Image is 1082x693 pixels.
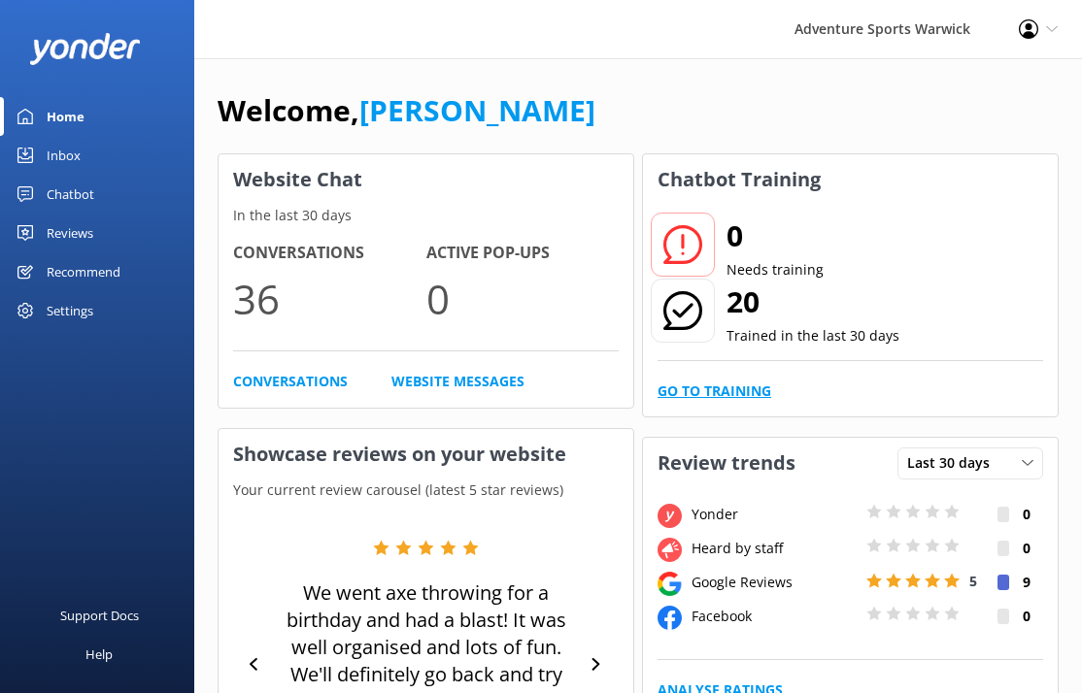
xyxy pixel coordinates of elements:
div: Settings [47,291,93,330]
h3: Website Chat [219,154,633,205]
p: 36 [233,266,426,331]
h2: 20 [727,279,899,325]
span: Last 30 days [907,452,1001,474]
a: Conversations [233,371,348,392]
h4: Conversations [233,241,426,266]
div: Help [85,635,113,674]
div: Heard by staff [687,538,862,559]
p: Your current review carousel (latest 5 star reviews) [219,479,633,501]
div: Recommend [47,252,120,291]
h4: Active Pop-ups [426,241,620,266]
p: Trained in the last 30 days [727,325,899,346]
a: Website Messages [391,371,524,392]
h4: 0 [1009,504,1043,525]
h3: Showcase reviews on your website [219,429,633,479]
h4: 9 [1009,572,1043,593]
div: Yonder [687,504,862,525]
div: Inbox [47,136,81,175]
a: [PERSON_NAME] [359,90,595,130]
div: Chatbot [47,175,94,214]
div: Support Docs [60,596,139,635]
div: Facebook [687,606,862,627]
img: yonder-white-logo.png [29,33,141,65]
p: In the last 30 days [219,205,633,226]
h3: Chatbot Training [643,154,835,205]
h2: 0 [727,213,824,259]
div: Reviews [47,214,93,252]
div: Google Reviews [687,572,862,593]
span: 5 [969,572,977,590]
h4: 0 [1009,606,1043,627]
h1: Welcome, [218,87,595,134]
h4: 0 [1009,538,1043,559]
p: Needs training [727,259,824,280]
h3: Review trends [643,438,810,488]
p: 0 [426,266,620,331]
div: Home [47,97,85,136]
a: Go to Training [658,380,771,402]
